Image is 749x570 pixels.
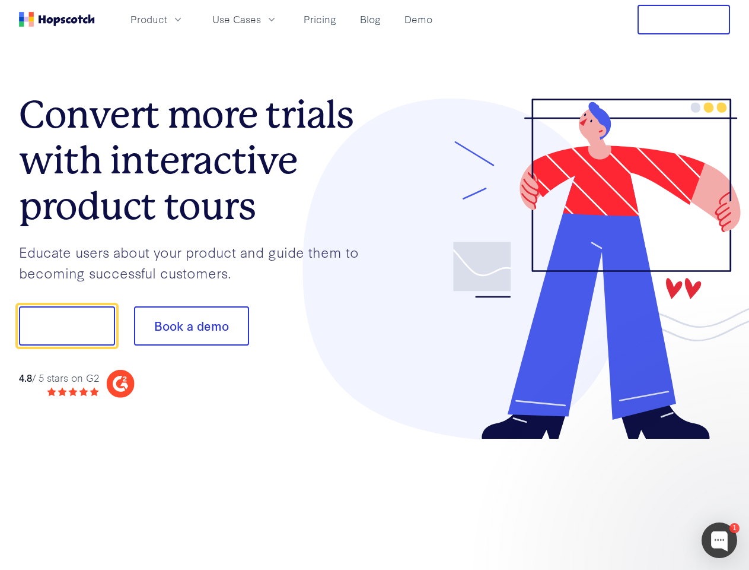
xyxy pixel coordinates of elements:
h1: Convert more trials with interactive product tours [19,92,375,229]
div: / 5 stars on G2 [19,370,99,385]
a: Demo [400,9,437,29]
a: Pricing [299,9,341,29]
strong: 4.8 [19,370,32,384]
p: Educate users about your product and guide them to becoming successful customers. [19,242,375,283]
button: Show me! [19,306,115,346]
button: Use Cases [205,9,285,29]
button: Free Trial [638,5,730,34]
a: Home [19,12,95,27]
a: Blog [355,9,385,29]
span: Product [130,12,167,27]
button: Book a demo [134,306,249,346]
button: Product [123,9,191,29]
div: 1 [729,523,740,533]
span: Use Cases [212,12,261,27]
